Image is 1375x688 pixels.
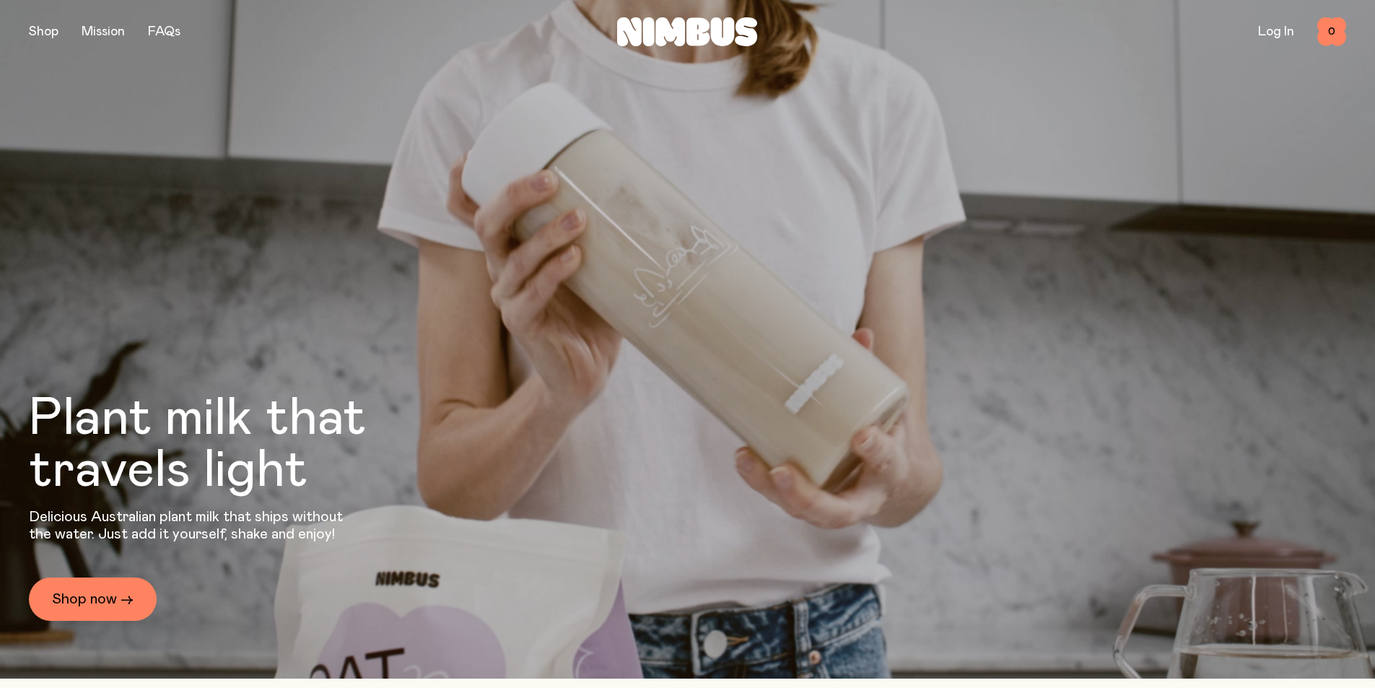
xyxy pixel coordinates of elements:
a: Log In [1258,25,1294,38]
a: Mission [82,25,125,38]
a: Shop now → [29,578,157,621]
a: FAQs [148,25,180,38]
button: 0 [1317,17,1346,46]
h1: Plant milk that travels light [29,393,445,497]
p: Delicious Australian plant milk that ships without the water. Just add it yourself, shake and enjoy! [29,508,352,543]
